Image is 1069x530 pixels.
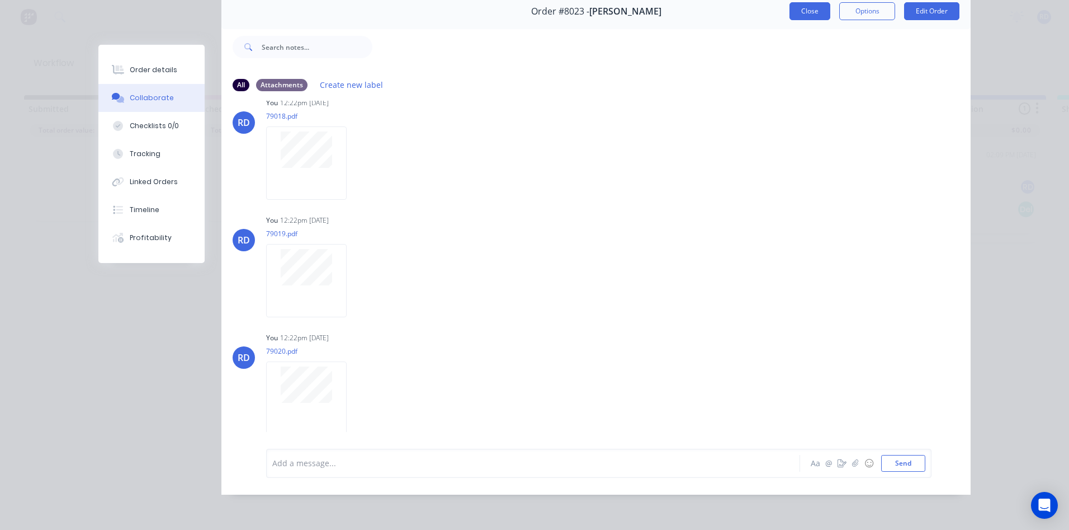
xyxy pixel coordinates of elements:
div: 12:22pm [DATE] [280,98,329,108]
div: RD [238,351,250,364]
div: 12:22pm [DATE] [280,215,329,226]
div: Order details [130,65,177,75]
div: Attachments [256,79,308,91]
div: 12:22pm [DATE] [280,333,329,343]
button: Order details [98,56,205,84]
div: RD [238,233,250,247]
button: @ [822,457,835,470]
button: Linked Orders [98,168,205,196]
button: ☺ [862,457,876,470]
button: Aa [808,457,822,470]
p: 79019.pdf [266,229,358,238]
span: [PERSON_NAME] [589,6,661,17]
span: Order #8023 - [531,6,589,17]
div: All [233,79,249,91]
div: Collaborate [130,93,174,103]
button: Send [881,455,925,472]
p: 79020.pdf [266,346,358,356]
button: Checklists 0/0 [98,112,205,140]
button: Edit Order [904,2,959,20]
button: Collaborate [98,84,205,112]
button: Close [789,2,830,20]
div: RD [238,116,250,129]
div: Tracking [130,149,160,159]
div: You [266,215,278,226]
button: Tracking [98,140,205,168]
input: Search notes... [262,36,372,58]
button: Profitability [98,224,205,252]
button: Create new label [314,77,389,92]
div: Profitability [130,233,172,243]
div: Checklists 0/0 [130,121,179,131]
div: You [266,333,278,343]
div: Timeline [130,205,159,215]
div: You [266,98,278,108]
button: Timeline [98,196,205,224]
div: Linked Orders [130,177,178,187]
div: Open Intercom Messenger [1031,492,1058,519]
button: Options [839,2,895,20]
p: 79018.pdf [266,111,358,121]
